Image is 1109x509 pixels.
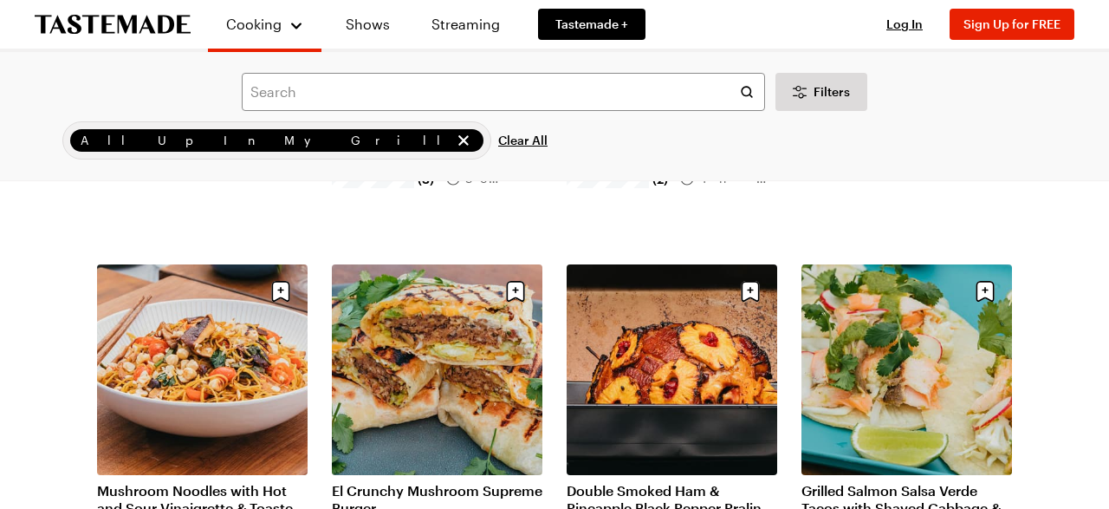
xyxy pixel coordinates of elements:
button: Save recipe [734,275,767,308]
button: Save recipe [499,275,532,308]
button: Save recipe [969,275,1002,308]
button: Cooking [225,7,304,42]
button: Desktop filters [775,73,867,111]
span: Filters [814,83,850,101]
button: Sign Up for FREE [950,9,1074,40]
span: All Up In My Grill [81,131,451,150]
button: Save recipe [264,275,297,308]
span: Log In [886,16,923,31]
span: Tastemade + [555,16,628,33]
button: Clear All [498,121,548,160]
a: To Tastemade Home Page [35,15,191,35]
span: Sign Up for FREE [963,16,1060,31]
span: Clear All [498,132,548,149]
button: remove All Up In My Grill [454,131,473,150]
a: Tastemade + [538,9,645,40]
button: Log In [870,16,939,33]
span: Cooking [226,16,282,32]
